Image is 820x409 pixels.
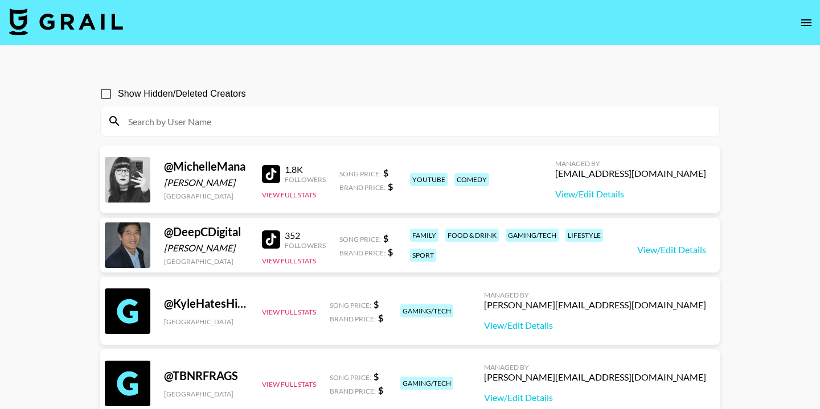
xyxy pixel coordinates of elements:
[164,369,248,383] div: @ TBNRFRAGS
[410,249,436,262] div: sport
[262,191,316,199] button: View Full Stats
[383,233,388,243] strong: $
[454,173,489,186] div: comedy
[339,183,386,192] span: Brand Price:
[374,299,379,309] strong: $
[285,241,326,250] div: Followers
[330,315,376,323] span: Brand Price:
[330,301,371,309] span: Song Price:
[164,242,248,254] div: [PERSON_NAME]
[484,371,706,383] div: [PERSON_NAME][EMAIL_ADDRESS][DOMAIN_NAME]
[330,387,376,395] span: Brand Price:
[339,235,381,243] span: Song Price:
[262,308,316,316] button: View Full Stats
[555,188,706,200] a: View/Edit Details
[506,229,559,242] div: gaming/tech
[795,11,818,34] button: open drawer
[383,167,388,178] strong: $
[484,392,706,403] a: View/Edit Details
[484,320,706,331] a: View/Edit Details
[410,229,438,242] div: family
[339,249,386,257] span: Brand Price:
[388,246,393,257] strong: $
[164,257,248,266] div: [GEOGRAPHIC_DATA]
[164,192,248,200] div: [GEOGRAPHIC_DATA]
[445,229,499,242] div: food & drink
[400,304,453,317] div: gaming/tech
[118,87,246,101] span: Show Hidden/Deleted Creators
[565,229,603,242] div: lifestyle
[330,373,371,382] span: Song Price:
[9,8,123,35] img: Grail Talent
[262,257,316,265] button: View Full Stats
[555,159,706,168] div: Managed By
[285,175,326,184] div: Followers
[484,363,706,371] div: Managed By
[378,385,383,395] strong: $
[378,312,383,323] strong: $
[410,173,448,186] div: youtube
[285,230,326,241] div: 352
[388,181,393,192] strong: $
[164,177,248,188] div: [PERSON_NAME]
[262,380,316,389] button: View Full Stats
[164,159,248,173] div: @ MichelleMana
[484,291,706,299] div: Managed By
[121,112,712,130] input: Search by User Name
[637,244,706,255] a: View/Edit Details
[164,390,248,398] div: [GEOGRAPHIC_DATA]
[164,317,248,326] div: [GEOGRAPHIC_DATA]
[484,299,706,311] div: [PERSON_NAME][EMAIL_ADDRESS][DOMAIN_NAME]
[400,377,453,390] div: gaming/tech
[164,225,248,239] div: @ DeepCDigital
[339,170,381,178] span: Song Price:
[164,296,248,311] div: @ KyleHatesHiking
[555,168,706,179] div: [EMAIL_ADDRESS][DOMAIN_NAME]
[374,371,379,382] strong: $
[285,164,326,175] div: 1.8K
